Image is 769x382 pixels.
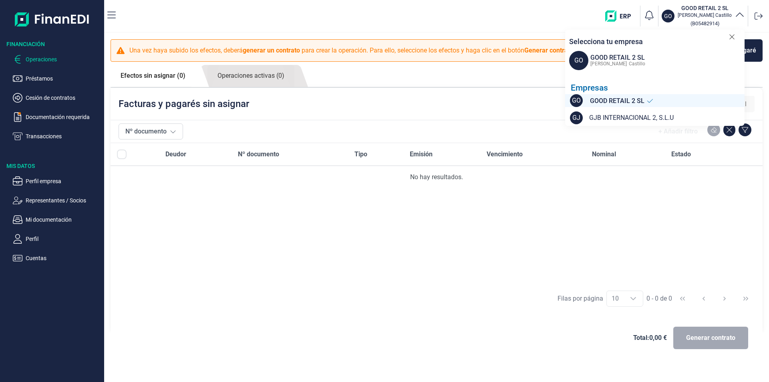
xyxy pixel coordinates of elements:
[694,289,713,308] button: Previous Page
[119,123,183,139] button: Nº documento
[410,150,433,159] span: Emisión
[13,234,101,244] button: Perfil
[13,253,101,263] button: Cuentas
[715,289,734,308] button: Next Page
[664,12,672,20] p: GO
[736,289,755,308] button: Last Page
[243,46,300,54] b: generar un contrato
[646,295,672,302] span: 0 - 0 de 0
[207,65,294,87] a: Operaciones activas (0)
[13,176,101,186] button: Perfil empresa
[13,74,101,83] button: Préstamos
[26,131,101,141] p: Transacciones
[524,46,574,54] b: Generar contrato
[590,53,645,63] div: GOOD RETAIL 2 SL
[13,112,101,122] button: Documentación requerida
[165,150,186,159] span: Deudor
[15,6,90,32] img: Logo de aplicación
[487,150,523,159] span: Vencimiento
[569,51,588,70] span: GO
[26,176,101,186] p: Perfil empresa
[26,215,101,224] p: Mi documentación
[605,10,637,22] img: erp
[117,172,756,182] div: No hay resultados.
[671,150,691,159] span: Estado
[26,112,101,122] p: Documentación requerida
[13,55,101,64] button: Operaciones
[13,93,101,103] button: Cesión de contratos
[26,234,101,244] p: Perfil
[570,94,583,107] span: GO
[690,20,719,26] small: Copiar cif
[119,97,249,110] p: Facturas y pagarés sin asignar
[678,4,732,12] h3: GOOD RETAIL 2 SL
[13,215,101,224] button: Mi documentación
[570,111,583,124] span: GJ
[111,65,195,87] a: Efectos sin asignar (0)
[662,4,745,28] button: GOGOOD RETAIL 2 SL[PERSON_NAME] Castillo(B05482914)
[589,113,674,123] span: GJB INTERNACIONAL 2, S.L.U
[590,96,644,106] span: GOOD RETAIL 2 SL
[26,55,101,64] p: Operaciones
[633,333,667,343] span: Total: 0,00 €
[238,150,279,159] span: Nº documento
[26,253,101,263] p: Cuentas
[13,131,101,141] button: Transacciones
[569,36,643,47] p: Selecciona tu empresa
[678,12,732,18] p: [PERSON_NAME] Castillo
[26,74,101,83] p: Préstamos
[354,150,367,159] span: Tipo
[558,294,603,303] div: Filas por página
[583,110,680,126] button: GJB INTERNACIONAL 2, S.L.U
[629,61,645,67] span: Castillo
[592,150,616,159] span: Nominal
[13,196,101,205] button: Representantes / Socios
[117,150,127,159] div: All items unselected
[673,289,692,308] button: First Page
[26,196,101,205] p: Representantes / Socios
[624,291,643,306] div: Choose
[571,83,745,93] div: Empresas
[26,93,101,103] p: Cesión de contratos
[129,46,575,55] p: Una vez haya subido los efectos, deberá para crear la operación. Para ello, seleccione los efecto...
[590,61,627,67] span: [PERSON_NAME]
